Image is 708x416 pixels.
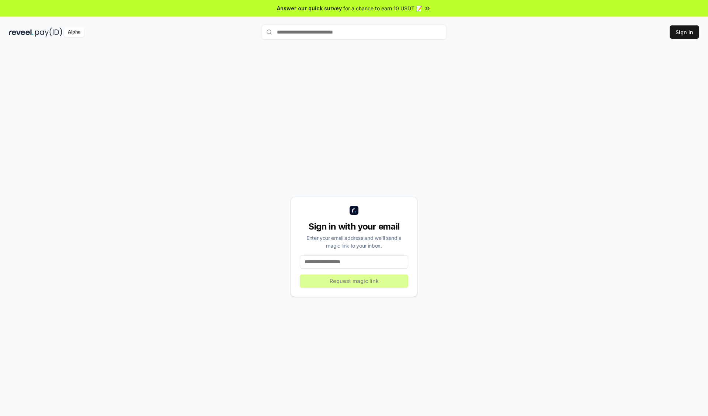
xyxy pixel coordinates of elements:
button: Sign In [670,25,699,39]
img: pay_id [35,28,62,37]
span: Answer our quick survey [277,4,342,12]
div: Alpha [64,28,84,37]
div: Enter your email address and we’ll send a magic link to your inbox. [300,234,408,249]
span: for a chance to earn 10 USDT 📝 [343,4,422,12]
img: reveel_dark [9,28,34,37]
img: logo_small [350,206,358,215]
div: Sign in with your email [300,221,408,233]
